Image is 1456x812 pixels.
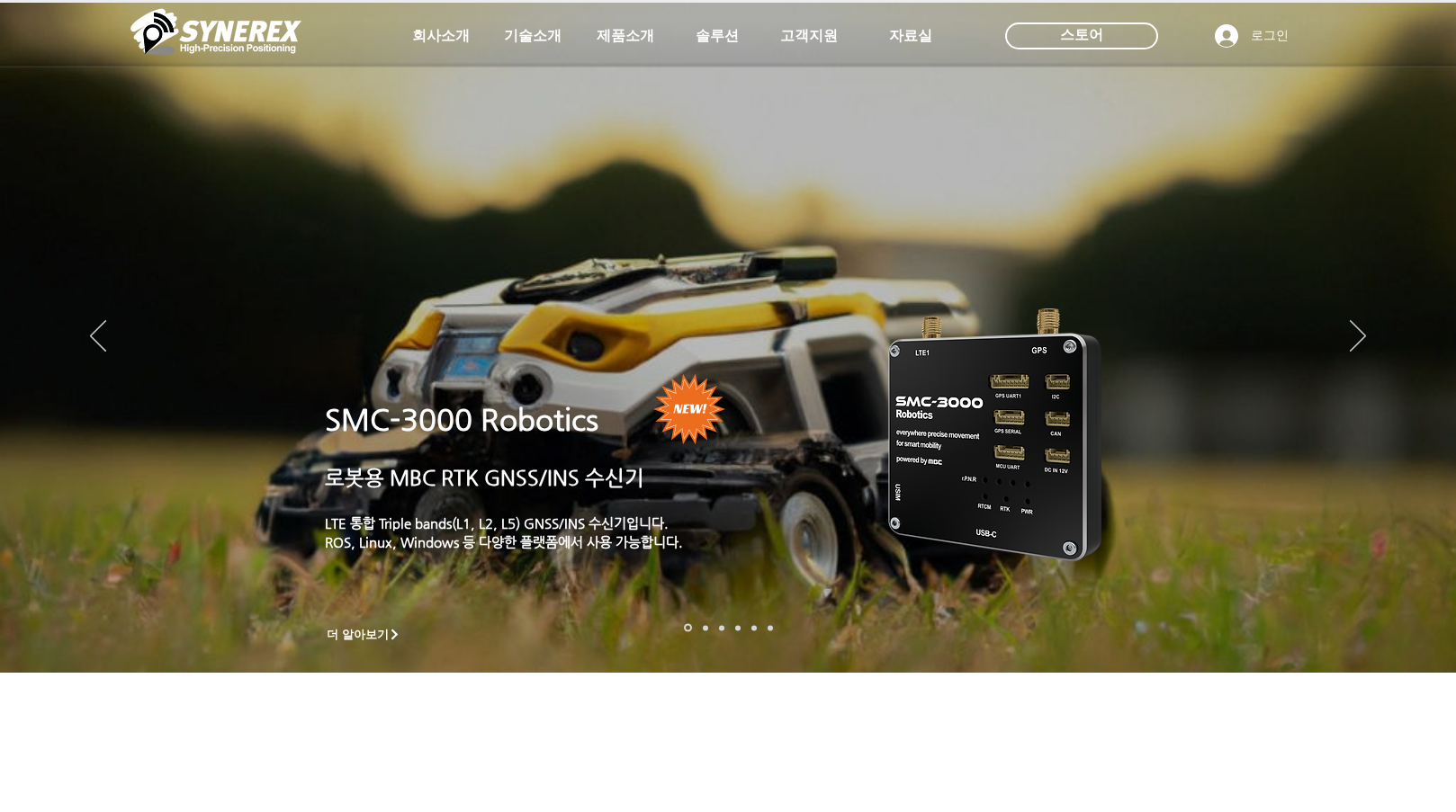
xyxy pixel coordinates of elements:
a: 자료실 [866,18,956,54]
a: 드론 8 - SMC 2000 [703,625,708,630]
a: 더 알아보기 [319,623,409,646]
button: 이전 [90,320,106,354]
span: 더 알아보기 [327,627,389,643]
button: 로그인 [1202,19,1301,53]
a: LTE 통합 Triple bands(L1, L2, L5) GNSS/INS 수신기입니다. [325,515,669,531]
span: 제품소개 [597,27,654,46]
a: ROS, Linux, Windows 등 다양한 플랫폼에서 사용 가능합니다. [325,534,683,549]
a: 측량 IoT [719,625,724,630]
img: KakaoTalk_20241224_155801212.png [863,281,1128,583]
a: 정밀농업 [768,625,773,630]
span: 고객지원 [780,27,838,46]
a: 자율주행 [735,625,741,630]
span: 솔루션 [696,27,739,46]
span: 로그인 [1245,27,1295,45]
a: 솔루션 [672,18,762,54]
span: 기술소개 [504,27,562,46]
a: 고객지원 [764,18,854,54]
a: 로봇- SMC 2000 [684,624,692,632]
a: 제품소개 [580,18,670,54]
span: 스토어 [1060,25,1103,45]
div: 스토어 [1005,22,1158,49]
a: SMC-3000 Robotics [325,403,598,437]
nav: 슬라이드 [679,624,778,632]
a: 기술소개 [488,18,578,54]
button: 다음 [1350,320,1366,354]
a: 회사소개 [396,18,486,54]
a: 로봇 [751,625,757,630]
img: 씨너렉스_White_simbol_대지 1.png [130,4,301,58]
a: 로봇용 MBC RTK GNSS/INS 수신기 [325,466,644,489]
span: 회사소개 [412,27,470,46]
span: 자료실 [889,27,932,46]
